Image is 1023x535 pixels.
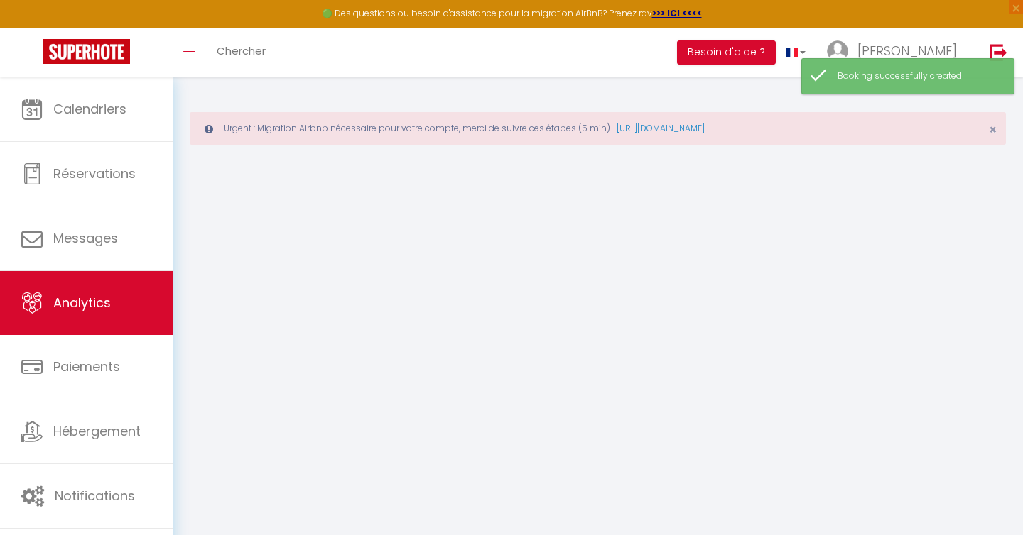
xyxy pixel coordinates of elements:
span: Chercher [217,43,266,58]
a: Chercher [206,28,276,77]
span: Réservations [53,165,136,182]
a: [URL][DOMAIN_NAME] [617,122,705,134]
span: × [989,121,997,138]
span: Paiements [53,358,120,375]
span: Analytics [53,294,111,311]
span: [PERSON_NAME] [857,42,957,60]
img: ... [827,40,848,62]
img: logout [990,43,1007,61]
div: Urgent : Migration Airbnb nécessaire pour votre compte, merci de suivre ces étapes (5 min) - [190,112,1006,145]
div: Booking successfully created [838,70,1000,83]
span: Notifications [55,487,135,504]
span: Messages [53,229,118,247]
span: Hébergement [53,422,141,440]
button: Close [989,123,997,136]
span: Calendriers [53,100,126,118]
a: >>> ICI <<<< [652,7,702,19]
button: Besoin d'aide ? [677,40,776,65]
img: Super Booking [43,39,130,64]
a: ... [PERSON_NAME] [816,28,975,77]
